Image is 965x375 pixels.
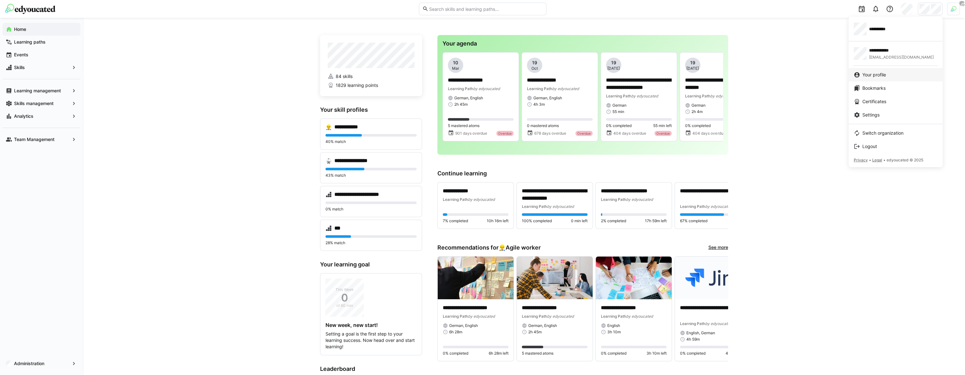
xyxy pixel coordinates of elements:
[872,158,882,162] span: Legal
[887,158,923,162] span: edyoucated © 2025
[869,55,934,60] span: [EMAIL_ADDRESS][DOMAIN_NAME]
[862,85,886,91] span: Bookmarks
[854,158,868,162] span: Privacy
[862,72,886,78] span: Your profile
[862,98,886,105] span: Certificates
[862,112,880,118] span: Settings
[869,158,871,162] span: •
[883,158,885,162] span: •
[862,130,903,136] span: Switch organization
[862,143,877,150] span: Logout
